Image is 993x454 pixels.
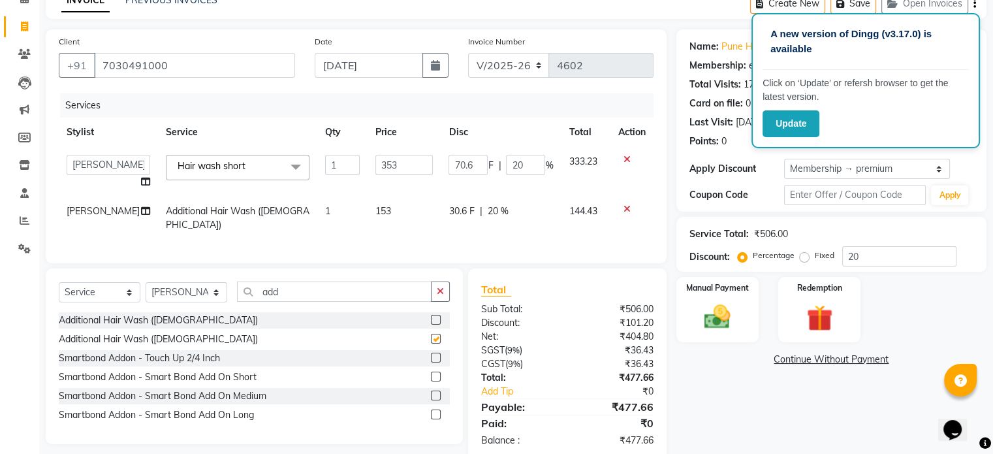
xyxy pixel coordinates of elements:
span: SGST [481,344,505,356]
div: Additional Hair Wash ([DEMOGRAPHIC_DATA]) [59,314,258,327]
span: 1 [325,205,330,217]
div: Membership: [689,59,746,73]
span: [PERSON_NAME] [67,205,140,217]
div: Paid: [471,415,567,431]
div: Payable: [471,399,567,415]
a: Continue Without Payment [679,353,984,366]
div: [DATE] [736,116,764,129]
div: ₹404.80 [567,330,663,344]
span: 30.6 F [449,204,474,218]
div: Card on file: [689,97,743,110]
div: Smartbond Addon - Smart Bond Add On Short [59,370,257,384]
div: Additional Hair Wash ([DEMOGRAPHIC_DATA]) [59,332,258,346]
div: Name: [689,40,719,54]
div: Smartbond Addon - Smart Bond Add On Medium [59,389,266,403]
span: CGST [481,358,505,370]
div: 0 [721,135,727,148]
label: Percentage [753,250,795,261]
span: 144.43 [569,205,597,217]
a: Pune Hair Company [721,40,806,54]
div: ₹506.00 [754,227,788,241]
label: Invoice Number [468,36,525,48]
input: Search by Name/Mobile/Email/Code [94,53,295,78]
input: Enter Offer / Coupon Code [784,185,926,205]
div: Smartbond Addon - Smart Bond Add On Long [59,408,254,422]
span: | [498,159,501,172]
div: Services [60,93,663,118]
div: ₹36.43 [567,344,663,357]
div: Net: [471,330,567,344]
div: ₹101.20 [567,316,663,330]
span: Additional Hair Wash ([DEMOGRAPHIC_DATA]) [166,205,309,231]
div: 17 [744,78,754,91]
th: Stylist [59,118,158,147]
div: ₹0 [583,385,663,398]
iframe: chat widget [938,402,980,441]
label: Manual Payment [686,282,749,294]
th: Qty [317,118,368,147]
div: ₹477.66 [567,371,663,385]
label: Redemption [797,282,842,294]
div: ₹477.66 [567,399,663,415]
span: F [488,159,493,172]
div: Sub Total: [471,302,567,316]
div: ( ) [471,344,567,357]
div: Last Visit: [689,116,733,129]
img: _gift.svg [798,302,841,334]
p: A new version of Dingg (v3.17.0) is available [770,27,961,56]
a: Add Tip [471,385,583,398]
img: _cash.svg [696,302,738,332]
span: Total [481,283,511,297]
button: Update [763,110,819,137]
div: ( ) [471,357,567,371]
div: ₹36.43 [567,357,663,371]
div: Smartbond Addon - Touch Up 2/4 Inch [59,351,220,365]
div: Discount: [689,250,730,264]
th: Disc [441,118,561,147]
label: Fixed [815,250,834,261]
label: Date [315,36,332,48]
span: Hair wash short [178,160,245,172]
div: Discount: [471,316,567,330]
th: Total [561,118,610,147]
span: 20 % [487,204,508,218]
th: Price [368,118,441,147]
div: Service Total: [689,227,749,241]
div: Points: [689,135,719,148]
button: +91 [59,53,95,78]
th: Service [158,118,317,147]
div: ₹477.66 [567,434,663,447]
input: Search or Scan [237,282,432,302]
div: Total Visits: [689,78,741,91]
span: 9% [508,359,520,369]
button: Apply [931,186,968,205]
a: x [245,160,251,172]
label: Client [59,36,80,48]
div: 0 [746,97,751,110]
div: Apply Discount [689,162,784,176]
div: ₹506.00 [567,302,663,316]
span: % [545,159,553,172]
span: 9% [507,345,520,355]
span: | [479,204,482,218]
span: 153 [375,205,391,217]
div: Coupon Code [689,188,784,202]
th: Action [610,118,654,147]
span: 333.23 [569,155,597,167]
div: end on [DATE] [749,59,808,73]
div: Balance : [471,434,567,447]
div: ₹0 [567,415,663,431]
p: Click on ‘Update’ or refersh browser to get the latest version. [763,76,969,104]
div: Total: [471,371,567,385]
